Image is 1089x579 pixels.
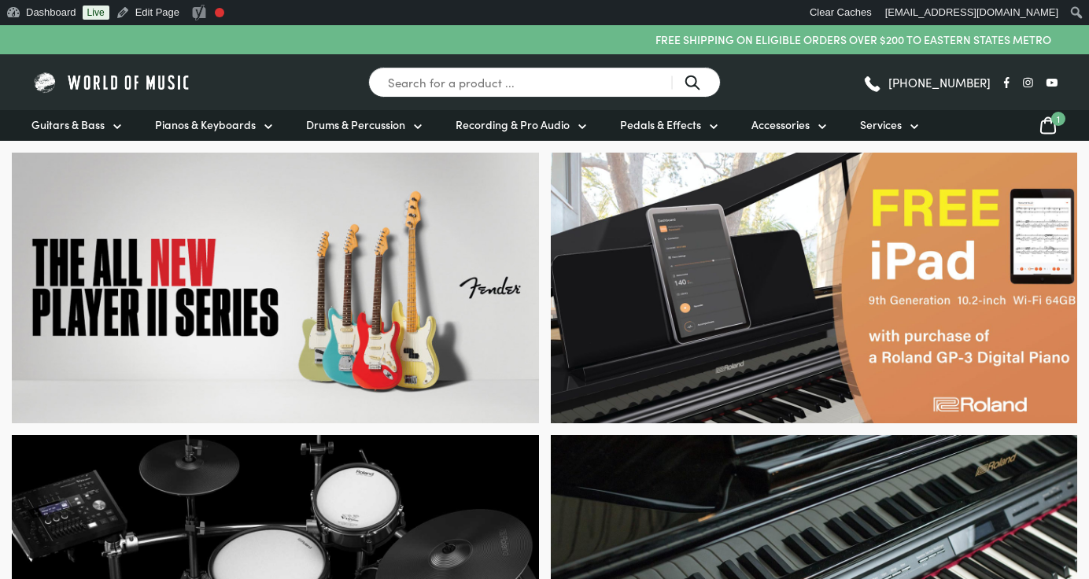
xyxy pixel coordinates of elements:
span: 1 [1051,112,1065,126]
img: World of Music [31,70,193,94]
img: Fender-Player-II [12,153,539,423]
span: Pedals & Effects [620,116,701,133]
span: Accessories [751,116,810,133]
span: Guitars & Bass [31,116,105,133]
span: Recording & Pro Audio [456,116,570,133]
span: [PHONE_NUMBER] [888,76,991,88]
iframe: Chat with our support team [861,406,1089,579]
input: Search for a product ... [368,67,721,98]
img: GP3-Ipad [551,153,1078,423]
span: Drums & Percussion [306,116,405,133]
a: [PHONE_NUMBER] [862,71,991,94]
span: Services [860,116,902,133]
span: Pianos & Keyboards [155,116,256,133]
p: FREE SHIPPING ON ELIGIBLE ORDERS OVER $200 TO EASTERN STATES METRO [655,31,1051,48]
div: Needs improvement [215,8,224,17]
a: Live [83,6,109,20]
